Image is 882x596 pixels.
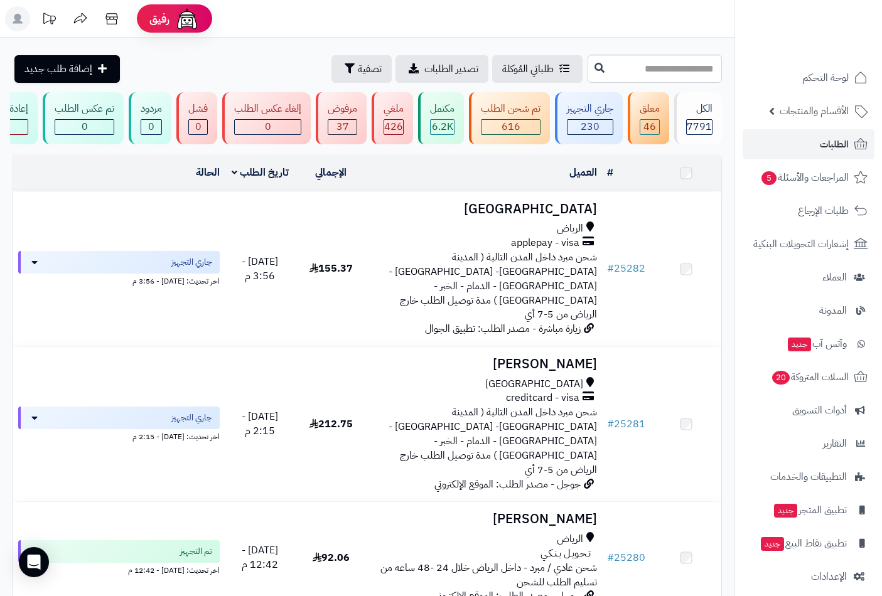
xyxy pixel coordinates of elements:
a: إلغاء عكس الطلب 0 [220,92,313,144]
span: 0 [195,119,202,134]
a: تم شحن الطلب 616 [466,92,552,144]
span: [DATE] - 2:15 م [242,409,278,439]
a: #25282 [607,261,645,276]
a: #25280 [607,550,645,565]
span: التطبيقات والخدمات [770,468,847,486]
span: 92.06 [313,550,350,565]
span: تصفية [358,61,382,77]
a: جاري التجهيز 230 [552,92,625,144]
span: 426 [384,119,403,134]
button: تصفية [331,55,392,83]
img: logo-2.png [797,15,870,41]
a: العملاء [743,262,874,292]
a: طلبات الإرجاع [743,196,874,226]
span: الأقسام والمنتجات [780,102,849,120]
a: الطلبات [743,129,874,159]
div: Open Intercom Messenger [19,547,49,577]
span: # [607,550,614,565]
div: 616 [481,120,540,134]
div: مردود [141,102,162,116]
span: تصدير الطلبات [424,61,478,77]
span: جاري التجهيز [171,412,212,424]
span: أدوات التسويق [792,402,847,419]
a: تصدير الطلبات [395,55,488,83]
a: السلات المتروكة20 [743,362,874,392]
div: معلق [640,102,660,116]
div: إلغاء عكس الطلب [234,102,301,116]
a: تطبيق المتجرجديد [743,495,874,525]
span: 0 [265,119,271,134]
div: 0 [235,120,301,134]
span: [GEOGRAPHIC_DATA] [485,377,583,391]
div: 230 [567,120,613,134]
span: شحن مبرد داخل المدن التالية ( المدينة [GEOGRAPHIC_DATA]- [GEOGRAPHIC_DATA] - [GEOGRAPHIC_DATA] - ... [389,250,597,322]
a: #25281 [607,417,645,432]
a: المدونة [743,295,874,326]
div: اخر تحديث: [DATE] - 3:56 م [18,274,220,287]
span: # [607,417,614,432]
span: 155.37 [309,261,353,276]
a: # [607,165,613,180]
span: الإعدادات [811,568,847,585]
span: 0 [82,119,88,134]
span: 46 [643,119,656,134]
div: اخر تحديث: [DATE] - 12:42 م [18,563,220,576]
span: applepay - visa [511,236,579,250]
span: السلات المتروكة [771,368,849,386]
img: ai-face.png [175,6,200,31]
a: التقارير [743,428,874,459]
span: 0 [148,119,154,134]
div: 0 [189,120,207,134]
a: لوحة التحكم [743,63,874,93]
span: شحن عادي / مبرد - داخل الرياض خلال 24 -48 ساعه من تسليم الطلب للشحن [380,560,597,590]
span: شحن مبرد داخل المدن التالية ( المدينة [GEOGRAPHIC_DATA]- [GEOGRAPHIC_DATA] - [GEOGRAPHIC_DATA] - ... [389,405,597,477]
div: الكل [686,102,713,116]
span: رفيق [149,11,169,26]
span: المدونة [819,302,847,319]
a: الإعدادات [743,561,874,592]
a: المراجعات والأسئلة5 [743,162,874,193]
a: تم عكس الطلب 0 [40,92,126,144]
div: 0 [55,120,114,134]
a: وآتس آبجديد [743,329,874,359]
span: جوجل - مصدر الطلب: الموقع الإلكتروني [434,477,581,492]
span: إضافة طلب جديد [24,61,92,77]
span: 6.2K [432,119,453,134]
a: تاريخ الطلب [232,165,289,180]
a: ملغي 426 [369,92,416,144]
h3: [PERSON_NAME] [372,357,598,371]
h3: [GEOGRAPHIC_DATA] [372,202,598,216]
a: تحديثات المنصة [33,6,65,35]
a: مكتمل 6.2K [416,92,466,144]
span: تـحـويـل بـنـكـي [540,546,591,561]
span: 616 [502,119,520,134]
span: 230 [581,119,600,134]
a: معلق 46 [625,92,672,144]
span: تطبيق المتجر [773,501,847,519]
div: ملغي [384,102,404,116]
span: 20 [772,370,791,385]
span: جديد [761,537,784,551]
div: 0 [141,120,161,134]
a: إضافة طلب جديد [14,55,120,83]
span: creditcard - visa [506,391,579,405]
div: اخر تحديث: [DATE] - 2:15 م [18,429,220,442]
div: 426 [384,120,403,134]
a: الإجمالي [315,165,347,180]
span: طلبات الإرجاع [798,202,849,220]
div: تم شحن الطلب [481,102,540,116]
h3: [PERSON_NAME] [372,512,598,526]
span: زيارة مباشرة - مصدر الطلب: تطبيق الجوال [425,321,581,336]
span: الرياض [557,221,583,236]
a: العميل [569,165,597,180]
a: فشل 0 [174,92,220,144]
div: تم عكس الطلب [55,102,114,116]
div: 6248 [431,120,454,134]
span: المراجعات والأسئلة [760,169,849,186]
div: مكتمل [430,102,454,116]
div: فشل [188,102,208,116]
a: الكل7791 [672,92,724,144]
span: 212.75 [309,417,353,432]
div: جاري التجهيز [567,102,613,116]
span: التقارير [823,435,847,452]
